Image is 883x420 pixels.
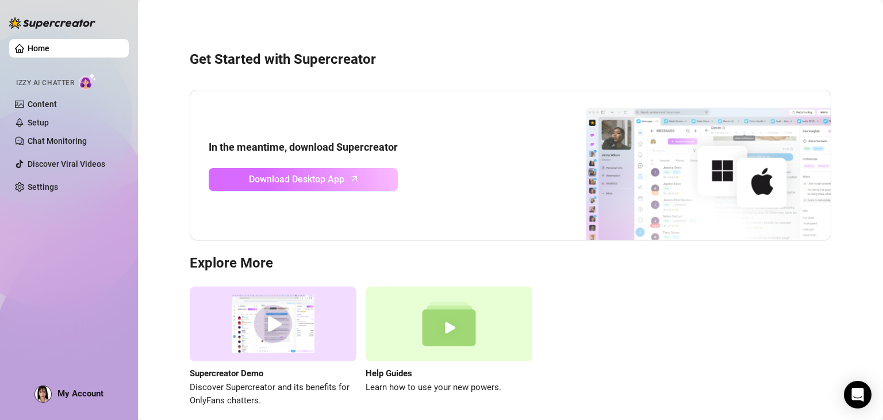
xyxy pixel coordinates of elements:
a: Help GuidesLearn how to use your new powers. [366,287,532,408]
strong: Supercreator Demo [190,368,263,379]
a: Content [28,100,57,109]
div: Open Intercom Messenger [844,381,872,408]
img: AI Chatter [79,73,97,90]
span: Learn how to use your new powers. [366,381,532,395]
strong: Help Guides [366,368,412,379]
a: Supercreator DemoDiscover Supercreator and its benefits for OnlyFans chatters. [190,287,356,408]
span: arrow-up [348,172,361,185]
strong: In the meantime, download Supercreator [209,141,398,153]
img: logo-BBDzfeDw.svg [9,17,95,29]
span: Discover Supercreator and its benefits for OnlyFans chatters. [190,381,356,408]
span: My Account [57,388,103,399]
a: Home [28,44,49,53]
a: Download Desktop Apparrow-up [209,168,398,191]
h3: Explore More [190,254,831,273]
h3: Get Started with Supercreator [190,51,831,69]
img: ALV-UjVVZsyU6YVUJOpLkClDgyuv6wnW9zc-On-GctTUAcVcbeTykcV17bgsXb66hSRltRg_Vfuoe0wpSKQGOLewCAVP376fn... [35,386,51,402]
img: download app [543,90,831,240]
span: Izzy AI Chatter [16,78,74,89]
img: help guides [366,287,532,362]
a: Setup [28,118,49,127]
img: supercreator demo [190,287,356,362]
span: Download Desktop App [249,172,344,186]
a: Chat Monitoring [28,136,87,146]
a: Discover Viral Videos [28,159,105,169]
a: Settings [28,182,58,192]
